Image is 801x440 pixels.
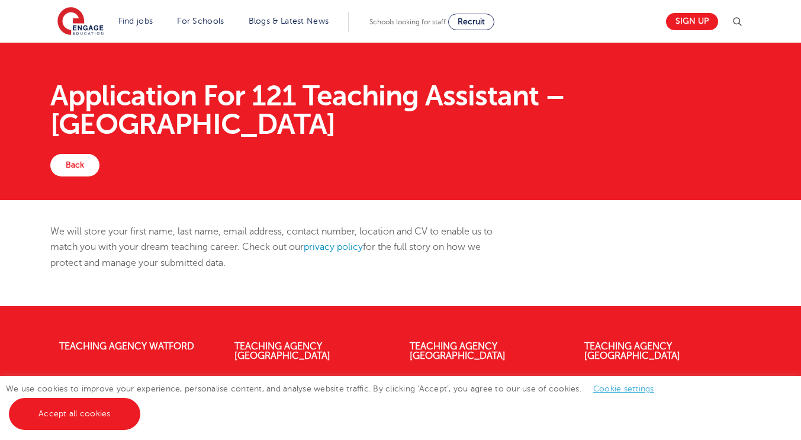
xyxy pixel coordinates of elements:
[234,341,330,361] a: Teaching Agency [GEOGRAPHIC_DATA]
[304,242,363,252] a: privacy policy
[9,398,140,430] a: Accept all cookies
[6,384,666,418] span: We use cookies to improve your experience, personalise content, and analyse website traffic. By c...
[369,18,446,26] span: Schools looking for staff
[118,17,153,25] a: Find jobs
[448,14,494,30] a: Recruit
[458,17,485,26] span: Recruit
[59,341,194,352] a: Teaching Agency Watford
[584,341,680,361] a: Teaching Agency [GEOGRAPHIC_DATA]
[666,13,718,30] a: Sign up
[177,17,224,25] a: For Schools
[57,7,104,37] img: Engage Education
[50,224,512,271] p: We will store your first name, last name, email address, contact number, location and CV to enabl...
[249,17,329,25] a: Blogs & Latest News
[410,341,506,361] a: Teaching Agency [GEOGRAPHIC_DATA]
[593,384,654,393] a: Cookie settings
[50,154,99,176] a: Back
[50,82,751,139] h1: Application For 121 Teaching Assistant – [GEOGRAPHIC_DATA]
